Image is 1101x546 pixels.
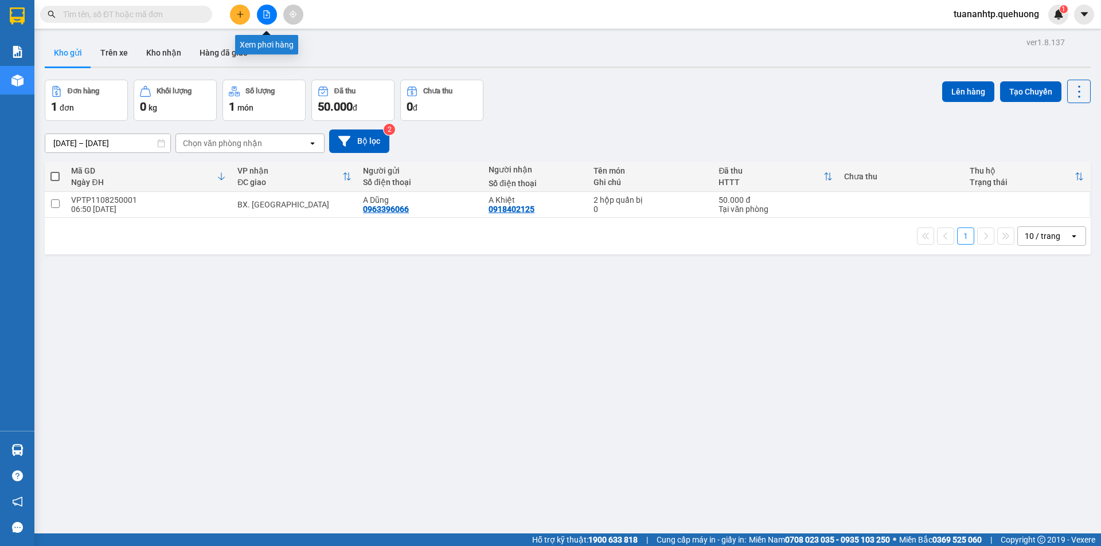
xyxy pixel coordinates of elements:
[45,80,128,121] button: Đơn hàng1đơn
[413,103,417,112] span: đ
[1069,231,1079,241] svg: open
[45,39,91,66] button: Kho gửi
[1025,230,1060,242] div: 10 / trang
[230,5,250,25] button: plus
[713,162,838,192] th: Toggle SortBy
[719,195,833,205] div: 50.000 đ
[329,129,389,153] button: Bộ lọc
[190,39,257,66] button: Hàng đã giao
[334,87,356,95] div: Đã thu
[970,166,1075,175] div: Thu hộ
[51,100,57,113] span: 1
[12,522,23,533] span: message
[970,178,1075,187] div: Trạng thái
[289,10,297,18] span: aim
[942,81,994,102] button: Lên hàng
[1061,5,1065,13] span: 1
[384,124,395,135] sup: 2
[785,535,890,544] strong: 0708 023 035 - 0935 103 250
[149,103,157,112] span: kg
[12,496,23,507] span: notification
[1074,5,1094,25] button: caret-down
[489,179,581,188] div: Số điện thoại
[308,139,317,148] svg: open
[423,87,452,95] div: Chưa thu
[71,166,217,175] div: Mã GD
[237,103,253,112] span: món
[594,166,708,175] div: Tên món
[68,87,99,95] div: Đơn hàng
[1026,36,1065,49] div: ver 1.8.137
[229,100,235,113] span: 1
[719,205,833,214] div: Tại văn phòng
[71,195,226,205] div: VPTP1108250001
[594,178,708,187] div: Ghi chú
[318,100,353,113] span: 50.000
[11,444,24,456] img: warehouse-icon
[932,535,982,544] strong: 0369 525 060
[844,172,958,181] div: Chưa thu
[363,205,409,214] div: 0963396066
[236,10,244,18] span: plus
[237,200,352,209] div: BX. [GEOGRAPHIC_DATA]
[71,178,217,187] div: Ngày ĐH
[957,227,974,245] button: 1
[944,7,1048,21] span: tuananhtp.quehuong
[1000,81,1061,102] button: Tạo Chuyến
[1037,536,1045,544] span: copyright
[353,103,357,112] span: đ
[489,195,581,205] div: A Khiệt
[245,87,275,95] div: Số lượng
[400,80,483,121] button: Chưa thu0đ
[719,166,823,175] div: Đã thu
[60,103,74,112] span: đơn
[157,87,192,95] div: Khối lượng
[11,46,24,58] img: solution-icon
[237,178,342,187] div: ĐC giao
[63,8,198,21] input: Tìm tên, số ĐT hoặc mã đơn
[45,134,170,152] input: Select a date range.
[990,533,992,546] span: |
[588,535,638,544] strong: 1900 633 818
[964,162,1090,192] th: Toggle SortBy
[646,533,648,546] span: |
[71,205,226,214] div: 06:50 [DATE]
[899,533,982,546] span: Miền Bắc
[257,5,277,25] button: file-add
[363,195,477,205] div: A Dũng
[363,178,477,187] div: Số điện thoại
[10,7,25,25] img: logo-vxr
[594,205,708,214] div: 0
[134,80,217,121] button: Khối lượng0kg
[48,10,56,18] span: search
[532,533,638,546] span: Hỗ trợ kỹ thuật:
[222,80,306,121] button: Số lượng1món
[407,100,413,113] span: 0
[283,5,303,25] button: aim
[893,537,896,542] span: ⚪️
[140,100,146,113] span: 0
[311,80,395,121] button: Đã thu50.000đ
[1079,9,1090,19] span: caret-down
[91,39,137,66] button: Trên xe
[137,39,190,66] button: Kho nhận
[1053,9,1064,19] img: icon-new-feature
[489,165,581,174] div: Người nhận
[489,205,534,214] div: 0918402125
[594,195,708,205] div: 2 hộp quấn bị
[12,470,23,481] span: question-circle
[65,162,232,192] th: Toggle SortBy
[363,166,477,175] div: Người gửi
[657,533,746,546] span: Cung cấp máy in - giấy in:
[1060,5,1068,13] sup: 1
[749,533,890,546] span: Miền Nam
[11,74,24,87] img: warehouse-icon
[237,166,342,175] div: VP nhận
[263,10,271,18] span: file-add
[183,138,262,149] div: Chọn văn phòng nhận
[719,178,823,187] div: HTTT
[232,162,357,192] th: Toggle SortBy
